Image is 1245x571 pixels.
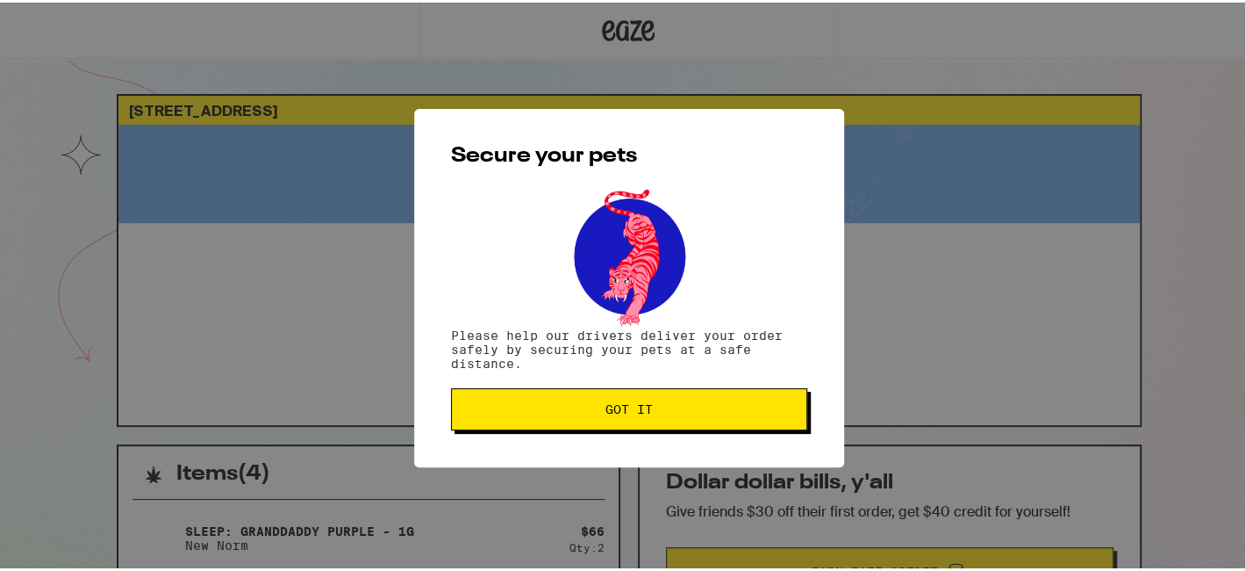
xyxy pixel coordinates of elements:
[18,12,134,26] span: Hi. Need any help?
[451,326,807,368] p: Please help our drivers deliver your order safely by securing your pets at a safe distance.
[451,143,807,164] h2: Secure your pets
[605,401,653,413] span: Got it
[451,386,807,428] button: Got it
[557,182,701,326] img: pets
